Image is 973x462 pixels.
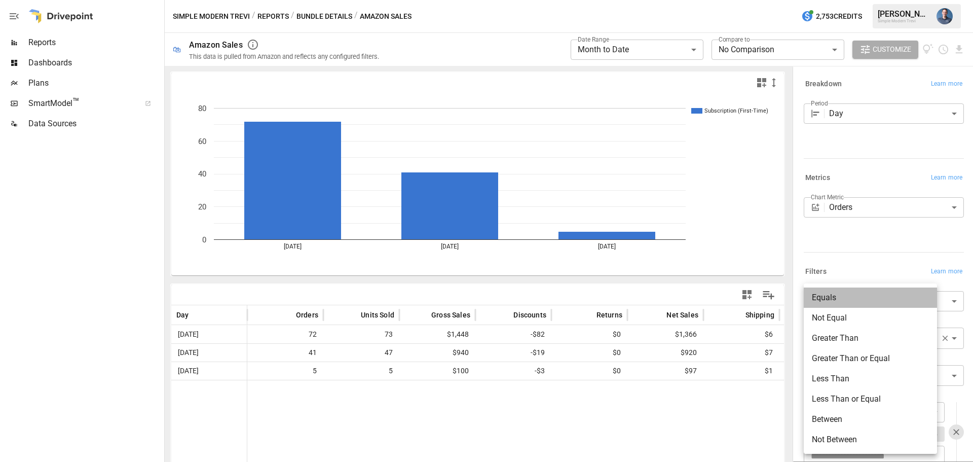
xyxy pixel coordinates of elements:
li: Less Than or Equal [804,389,937,409]
li: Less Than [804,369,937,389]
li: Between [804,409,937,430]
li: Greater Than or Equal [804,348,937,369]
li: Greater Than [804,328,937,348]
li: Equals [804,288,937,308]
li: Not Equal [804,308,937,328]
li: Not Between [804,430,937,450]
